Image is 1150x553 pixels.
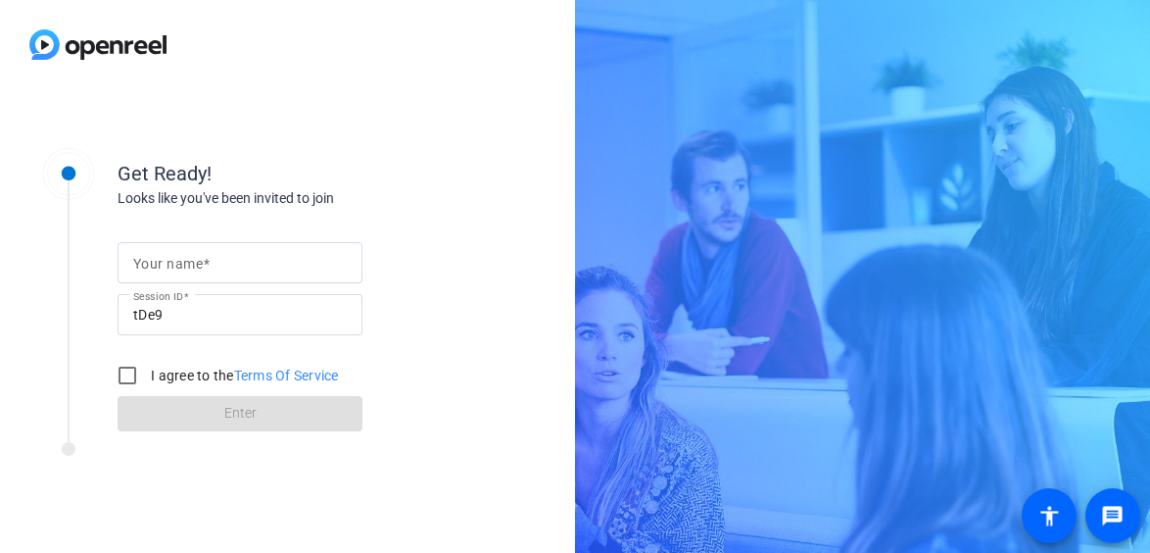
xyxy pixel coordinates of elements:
[234,368,339,383] a: Terms Of Service
[1101,504,1125,528] mat-icon: message
[133,290,183,302] mat-label: Session ID
[118,159,509,188] div: Get Ready!
[1037,504,1061,528] mat-icon: accessibility
[133,256,203,272] mat-label: Your name
[147,366,339,385] label: I agree to the
[118,188,509,209] div: Looks like you've been invited to join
